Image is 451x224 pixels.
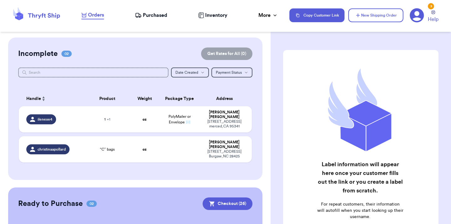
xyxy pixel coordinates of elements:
[204,119,244,129] div: [STREET_ADDRESS] merced , CA 95341
[38,117,52,122] span: ilenexe4
[201,47,252,60] button: Get Rates for All (0)
[88,11,104,19] span: Orders
[171,67,209,77] button: Date Created
[211,67,252,77] button: Payment Status
[61,51,72,57] span: 02
[38,147,66,152] span: christinaapollard
[258,12,278,19] div: More
[198,12,227,19] a: Inventory
[203,197,252,210] button: Checkout (26)
[26,96,41,102] span: Handle
[428,3,434,9] div: 3
[104,117,110,122] span: 1
[143,117,147,121] strong: oz
[205,12,227,19] span: Inventory
[18,49,58,59] h2: Incomplete
[216,71,242,74] span: Payment Status
[100,147,115,152] span: “C” bags
[317,160,403,195] h2: Label information will appear here once your customer fills out the link or you create a label fr...
[175,71,198,74] span: Date Created
[131,91,158,106] th: Weight
[204,110,244,119] div: [PERSON_NAME] [PERSON_NAME]
[107,117,110,121] span: + 1
[168,115,191,124] span: PolyMailer or Envelope ✉️
[204,140,244,149] div: [PERSON_NAME] [PERSON_NAME]
[143,12,167,19] span: Purchased
[200,91,252,106] th: Address
[348,8,403,22] button: New Shipping Order
[158,91,200,106] th: Package Type
[289,8,345,22] button: Copy Customer Link
[317,201,403,220] p: For repeat customers, their information will autofill when you start looking up their username.
[410,8,424,22] a: 3
[204,149,244,159] div: [STREET_ADDRESS] Burgaw , NC 28425
[428,16,438,23] span: Help
[41,95,46,102] button: Sort ascending
[18,67,168,77] input: Search
[81,11,104,19] a: Orders
[143,147,147,151] strong: oz
[18,199,83,209] h2: Ready to Purchase
[428,10,438,23] a: Help
[84,91,131,106] th: Product
[135,12,167,19] a: Purchased
[86,201,97,207] span: 02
